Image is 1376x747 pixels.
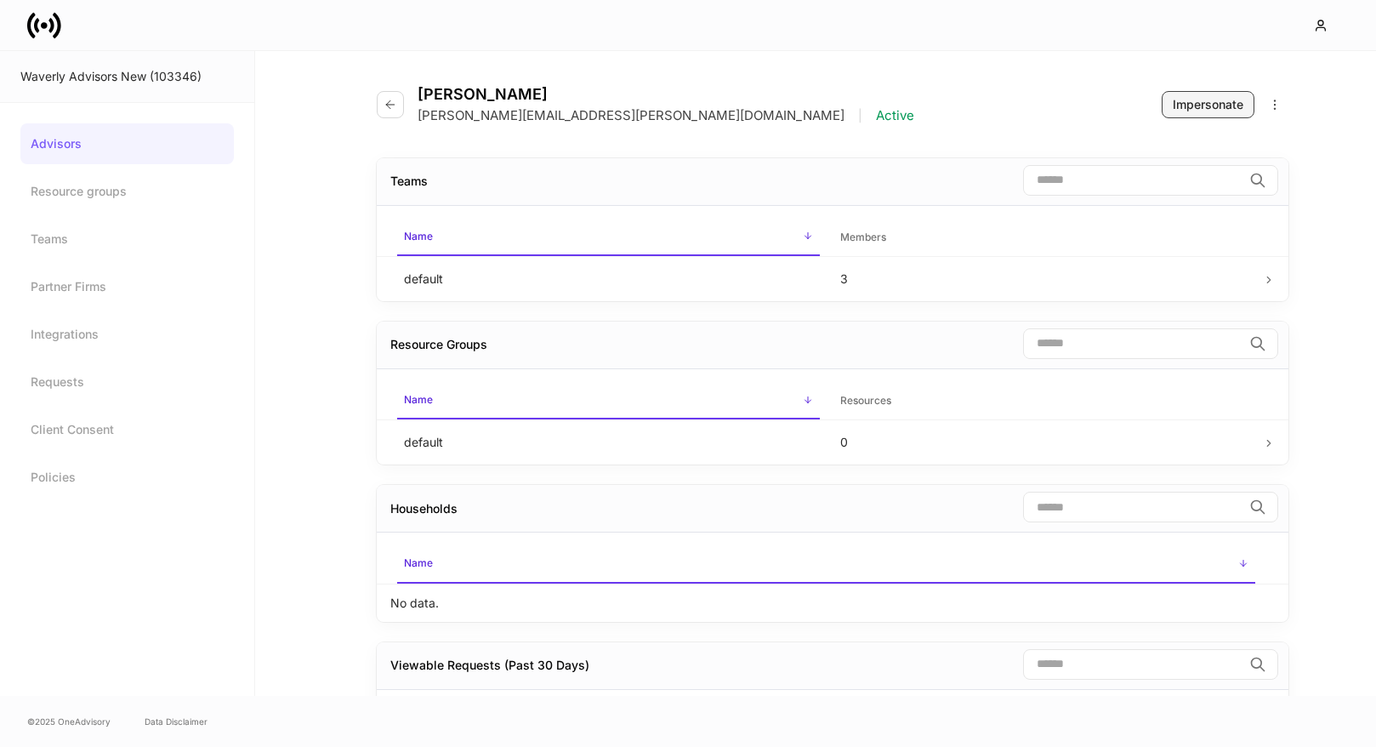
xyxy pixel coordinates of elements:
[145,715,208,728] a: Data Disclaimer
[418,85,914,104] h4: [PERSON_NAME]
[20,171,234,212] a: Resource groups
[876,107,914,124] p: Active
[20,219,234,259] a: Teams
[1162,91,1254,118] button: Impersonate
[390,173,428,190] div: Teams
[840,392,891,408] h6: Resources
[404,228,433,244] h6: Name
[20,457,234,498] a: Policies
[20,266,234,307] a: Partner Firms
[827,256,1263,301] td: 3
[397,220,820,256] span: Name
[827,420,1263,465] td: 0
[404,391,433,408] h6: Name
[833,220,1256,255] span: Members
[20,314,234,355] a: Integrations
[27,715,111,728] span: © 2025 OneAdvisory
[390,256,827,301] td: default
[858,107,862,124] p: |
[397,546,1255,583] span: Name
[397,383,820,419] span: Name
[390,595,439,612] p: No data.
[390,500,458,517] div: Households
[20,362,234,402] a: Requests
[418,107,844,124] p: [PERSON_NAME][EMAIL_ADDRESS][PERSON_NAME][DOMAIN_NAME]
[390,337,487,351] span: Advisors may inherit access to Resource Groups through Teams
[1173,96,1243,113] div: Impersonate
[390,657,589,674] div: Viewable Requests (Past 30 Days)
[20,409,234,450] a: Client Consent
[833,384,1256,419] span: Resources
[20,123,234,164] a: Advisors
[20,68,234,85] div: Waverly Advisors New (103346)
[840,229,886,245] h6: Members
[404,555,433,571] h6: Name
[390,420,827,465] td: default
